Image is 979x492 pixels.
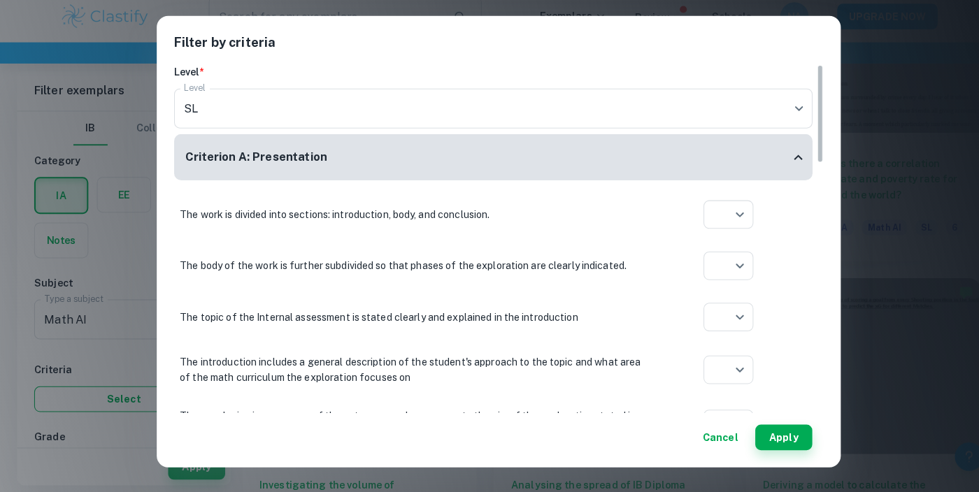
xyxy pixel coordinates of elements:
[176,262,638,277] p: The body of the work is further subdivided so that phases of the exploration are clearly indicated.
[176,212,638,227] p: The work is divided into sections: introduction, body, and conclusion.
[171,72,797,87] h6: Level
[171,41,808,72] h2: Filter by criteria
[176,312,638,328] p: The topic of the Internal assessment is stated clearly and explained in the introduction
[684,426,730,451] button: Cancel
[176,410,638,440] p: The conclusion is a summary of the outcomes and a response to the aim of the exploration stated i...
[180,89,201,101] label: Level
[171,140,797,186] div: Criterion A: Presentation
[176,356,638,387] p: The introduction includes a general description of the student's approach to the topic and what a...
[171,96,797,135] div: SL
[182,154,320,172] h6: Criterion A: Presentation
[741,426,797,451] button: Apply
